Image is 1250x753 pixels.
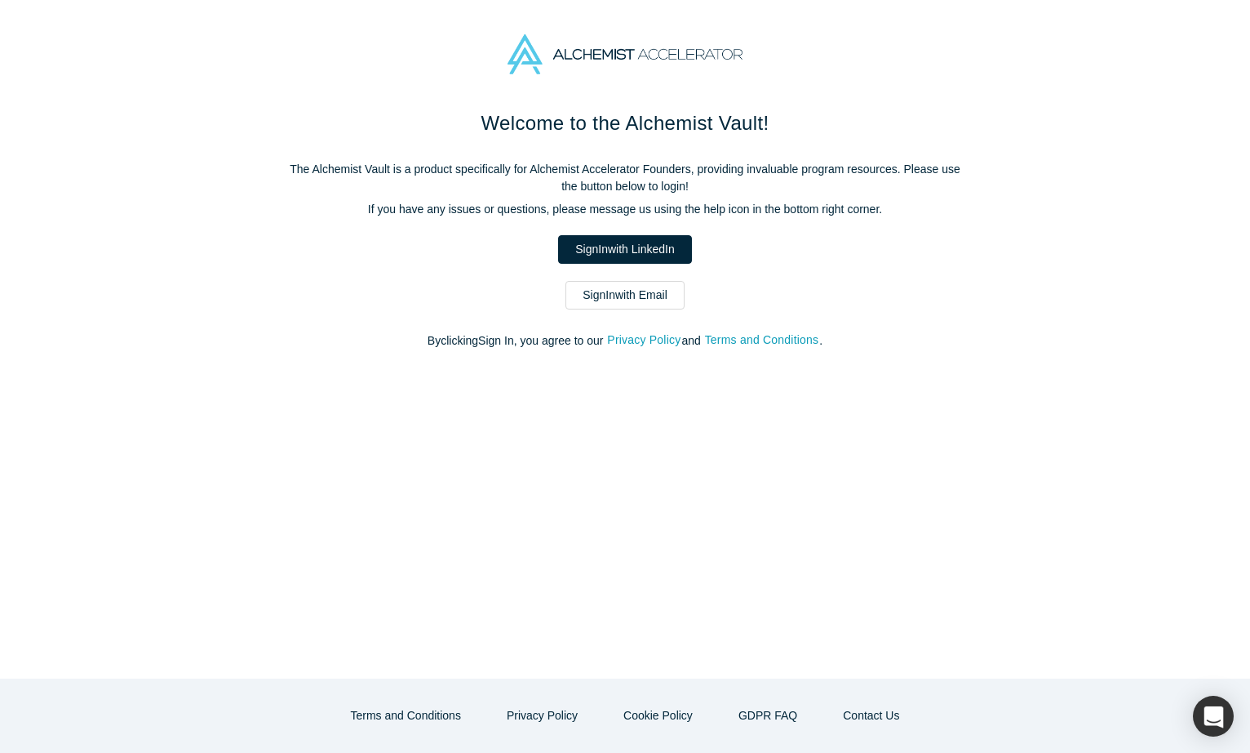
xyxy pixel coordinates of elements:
[508,34,742,74] img: Alchemist Accelerator Logo
[704,331,820,350] button: Terms and Conditions
[282,332,968,350] p: By clicking Sign In , you agree to our and .
[282,201,968,218] p: If you have any issues or questions, please message us using the help icon in the bottom right co...
[282,109,968,138] h1: Welcome to the Alchemist Vault!
[558,235,691,264] a: SignInwith LinkedIn
[490,702,595,730] button: Privacy Policy
[565,281,685,310] a: SignInwith Email
[606,702,710,730] button: Cookie Policy
[334,702,478,730] button: Terms and Conditions
[606,331,681,350] button: Privacy Policy
[282,161,968,195] p: The Alchemist Vault is a product specifically for Alchemist Accelerator Founders, providing inval...
[826,702,916,730] button: Contact Us
[721,702,814,730] a: GDPR FAQ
